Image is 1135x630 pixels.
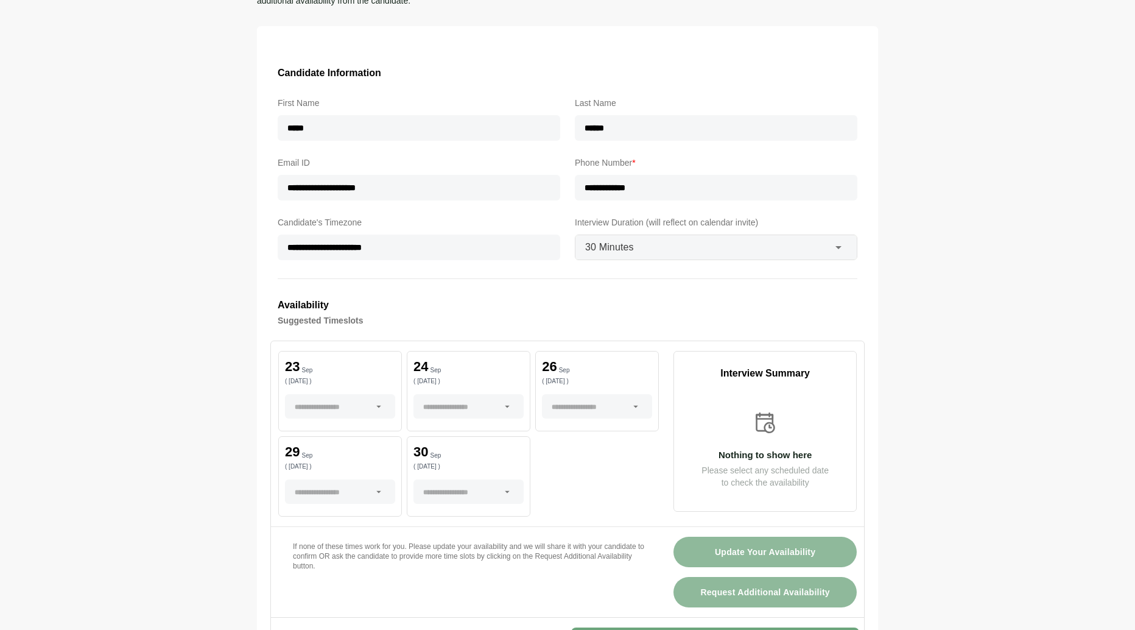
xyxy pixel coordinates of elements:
p: Nothing to show here [674,450,856,459]
button: Update Your Availability [673,537,857,567]
p: If none of these times work for you. Please update your availability and we will share it with yo... [293,542,644,571]
label: Email ID [278,155,560,170]
p: Interview Summary [674,366,856,381]
label: Candidate's Timezone [278,215,560,230]
h3: Availability [278,297,857,313]
p: Sep [301,453,312,459]
button: Request Additional Availability [673,577,857,607]
p: 24 [413,360,428,373]
p: Please select any scheduled date to check the availability [674,464,856,489]
p: 26 [542,360,557,373]
span: 30 Minutes [585,239,634,255]
img: calender [753,410,778,436]
label: First Name [278,96,560,110]
p: ( [DATE] ) [285,464,395,470]
h3: Candidate Information [278,65,857,81]
label: Phone Number [575,155,857,170]
p: 30 [413,445,428,459]
p: ( [DATE] ) [413,378,524,384]
p: 23 [285,360,300,373]
p: Sep [559,367,570,373]
p: ( [DATE] ) [542,378,652,384]
p: Sep [430,453,441,459]
p: Sep [430,367,441,373]
p: 29 [285,445,300,459]
label: Last Name [575,96,857,110]
p: Sep [301,367,312,373]
h4: Suggested Timeslots [278,313,857,328]
p: ( [DATE] ) [413,464,524,470]
p: ( [DATE] ) [285,378,395,384]
label: Interview Duration (will reflect on calendar invite) [575,215,857,230]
